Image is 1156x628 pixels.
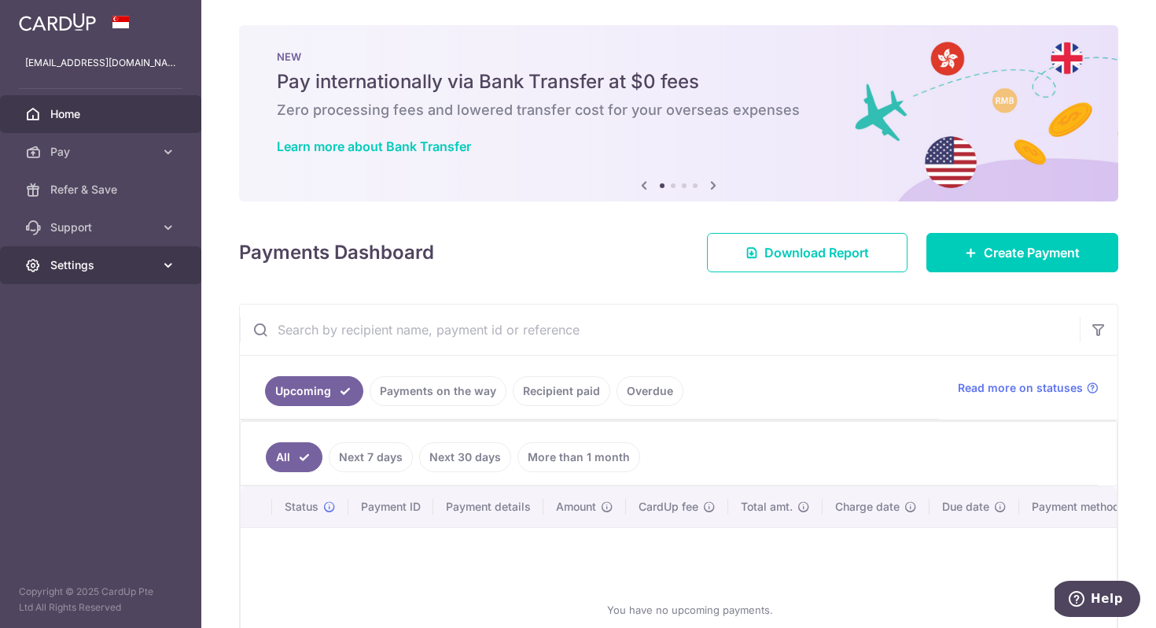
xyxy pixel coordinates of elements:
[617,376,683,406] a: Overdue
[835,499,900,515] span: Charge date
[419,442,511,472] a: Next 30 days
[958,380,1083,396] span: Read more on statuses
[942,499,989,515] span: Due date
[764,243,869,262] span: Download Report
[266,442,322,472] a: All
[1019,486,1139,527] th: Payment method
[277,69,1081,94] h5: Pay internationally via Bank Transfer at $0 fees
[50,106,154,122] span: Home
[265,376,363,406] a: Upcoming
[707,233,907,272] a: Download Report
[239,238,434,267] h4: Payments Dashboard
[513,376,610,406] a: Recipient paid
[50,220,154,235] span: Support
[50,144,154,160] span: Pay
[1055,581,1140,620] iframe: Opens a widget where you can find more information
[556,499,596,515] span: Amount
[50,257,154,273] span: Settings
[639,499,698,515] span: CardUp fee
[370,376,506,406] a: Payments on the way
[50,182,154,198] span: Refer & Save
[741,499,793,515] span: Total amt.
[329,442,413,472] a: Next 7 days
[958,380,1099,396] a: Read more on statuses
[19,13,96,31] img: CardUp
[277,101,1081,120] h6: Zero processing fees and lowered transfer cost for your overseas expenses
[517,442,640,472] a: More than 1 month
[277,50,1081,63] p: NEW
[433,486,543,527] th: Payment details
[25,55,176,71] p: [EMAIL_ADDRESS][DOMAIN_NAME]
[240,305,1080,355] input: Search by recipient name, payment id or reference
[277,139,471,154] a: Learn more about Bank Transfer
[926,233,1118,272] a: Create Payment
[984,243,1080,262] span: Create Payment
[348,486,433,527] th: Payment ID
[285,499,318,515] span: Status
[239,25,1118,201] img: Bank transfer banner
